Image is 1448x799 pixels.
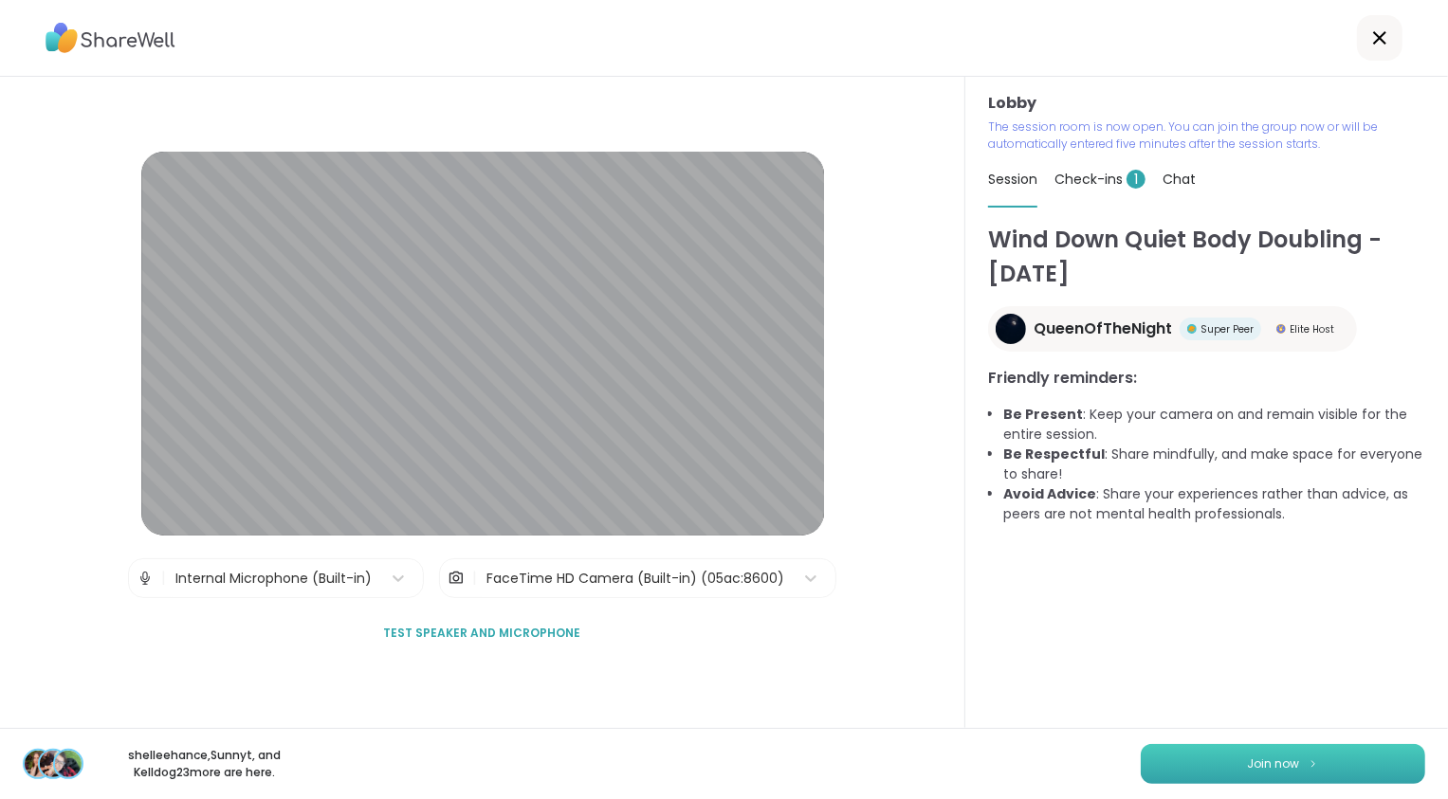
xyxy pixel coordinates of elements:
span: Super Peer [1201,322,1254,336]
img: Elite Host [1276,324,1286,334]
button: Test speaker and microphone [376,613,589,653]
span: Test speaker and microphone [384,625,581,642]
p: shelleehance , Sunnyt , and Kelldog23 more are here. [99,747,311,781]
img: Super Peer [1187,324,1197,334]
li: : Share mindfully, and make space for everyone to share! [1003,445,1425,484]
li: : Share your experiences rather than advice, as peers are not mental health professionals. [1003,484,1425,524]
img: ShareWell Logomark [1308,758,1319,769]
span: Join now [1248,755,1300,772]
span: | [472,559,477,597]
img: Microphone [137,559,154,597]
span: QueenOfTheNight [1034,318,1172,340]
span: Session [988,170,1037,189]
b: Avoid Advice [1003,484,1096,503]
b: Be Present [1003,405,1083,424]
p: The session room is now open. You can join the group now or will be automatically entered five mi... [988,118,1425,153]
button: Join now [1141,744,1425,784]
li: : Keep your camera on and remain visible for the entire session. [1003,405,1425,445]
span: Check-ins [1054,170,1146,189]
img: ShareWell Logo [46,16,175,60]
h3: Lobby [988,92,1425,115]
img: QueenOfTheNight [996,314,1026,344]
h1: Wind Down Quiet Body Doubling - [DATE] [988,223,1425,291]
div: FaceTime HD Camera (Built-in) (05ac:8600) [486,569,784,589]
span: Elite Host [1290,322,1334,336]
span: 1 [1127,170,1146,189]
a: QueenOfTheNightQueenOfTheNightSuper PeerSuper PeerElite HostElite Host [988,306,1357,352]
span: Chat [1163,170,1196,189]
b: Be Respectful [1003,445,1105,463]
span: | [161,559,166,597]
div: Internal Microphone (Built-in) [175,569,372,589]
img: Kelldog23 [55,751,82,777]
img: shelleehance [25,751,51,777]
img: Camera [448,559,465,597]
img: Sunnyt [40,751,66,777]
h3: Friendly reminders: [988,367,1425,390]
